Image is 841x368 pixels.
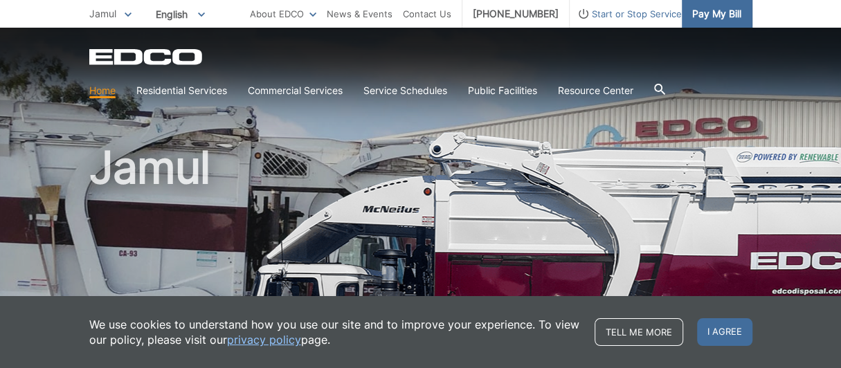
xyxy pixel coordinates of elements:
a: Tell me more [595,318,683,346]
a: Residential Services [136,83,227,98]
span: English [145,3,215,26]
a: News & Events [327,6,392,21]
a: Service Schedules [363,83,447,98]
a: Public Facilities [468,83,537,98]
span: Jamul [89,8,116,19]
a: Home [89,83,116,98]
a: EDCD logo. Return to the homepage. [89,48,204,65]
span: I agree [697,318,752,346]
a: privacy policy [227,332,301,347]
a: Contact Us [403,6,451,21]
a: Resource Center [558,83,633,98]
a: About EDCO [250,6,316,21]
p: We use cookies to understand how you use our site and to improve your experience. To view our pol... [89,317,581,347]
span: Pay My Bill [692,6,741,21]
a: Commercial Services [248,83,343,98]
